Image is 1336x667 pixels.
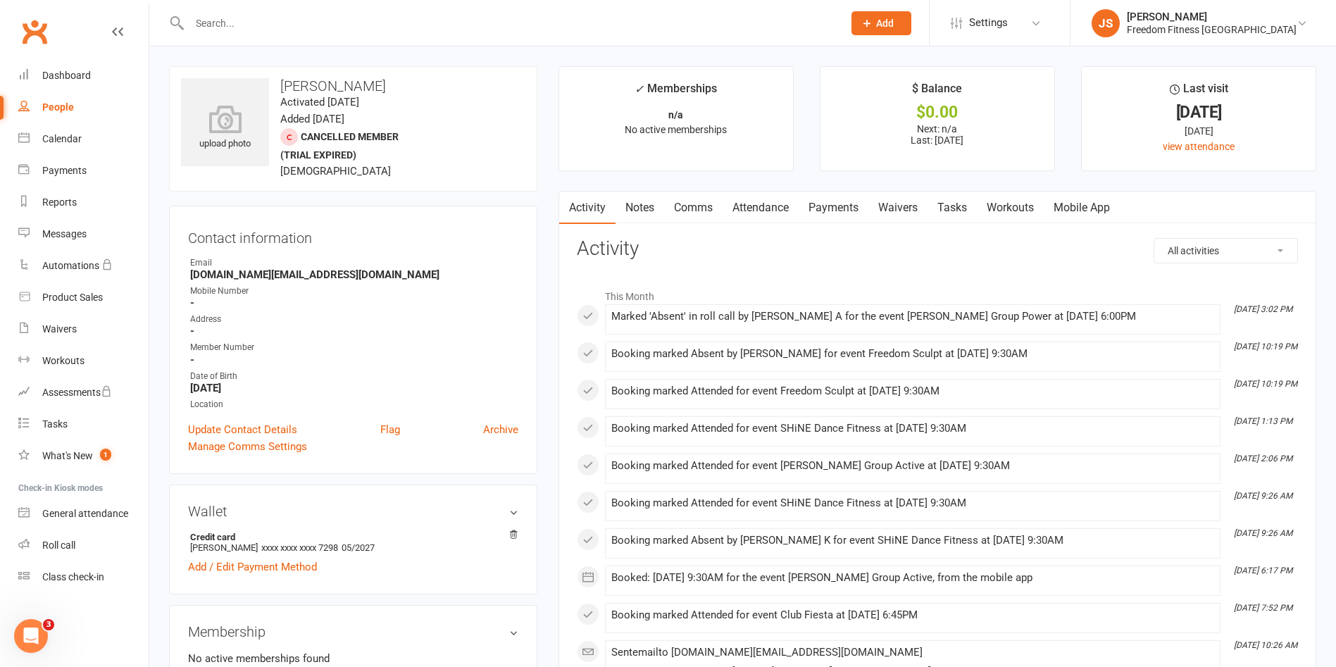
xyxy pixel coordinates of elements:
div: Booking marked Absent by [PERSON_NAME] K for event SHiNE Dance Fitness at [DATE] 9:30AM [611,535,1214,547]
input: Search... [185,13,833,33]
span: Settings [969,7,1008,39]
a: People [18,92,149,123]
a: Tasks [928,192,977,224]
div: Freedom Fitness [GEOGRAPHIC_DATA] [1127,23,1297,36]
i: [DATE] 2:06 PM [1234,454,1292,463]
div: Memberships [635,80,717,106]
p: Next: n/a Last: [DATE] [833,123,1042,146]
span: Cancelled member (trial expired) [280,131,399,161]
a: Update Contact Details [188,421,297,438]
span: [DEMOGRAPHIC_DATA] [280,165,391,177]
a: Calendar [18,123,149,155]
div: Mobile Number [190,285,518,298]
div: Booking marked Attended for event Freedom Sculpt at [DATE] 9:30AM [611,385,1214,397]
a: Reports [18,187,149,218]
a: Messages [18,218,149,250]
i: [DATE] 1:13 PM [1234,416,1292,426]
button: Add [851,11,911,35]
div: Class check-in [42,571,104,582]
i: [DATE] 3:02 PM [1234,304,1292,314]
i: [DATE] 10:19 PM [1234,342,1297,351]
div: Tasks [42,418,68,430]
div: Messages [42,228,87,239]
span: No active memberships [625,124,727,135]
i: [DATE] 7:52 PM [1234,603,1292,613]
div: Calendar [42,133,82,144]
h3: [PERSON_NAME] [181,78,525,94]
a: Activity [559,192,616,224]
div: Assessments [42,387,112,398]
a: General attendance kiosk mode [18,498,149,530]
span: 05/2027 [342,542,375,553]
a: Automations [18,250,149,282]
a: Product Sales [18,282,149,313]
strong: - [190,325,518,337]
a: Payments [799,192,868,224]
div: [DATE] [1094,123,1303,139]
i: [DATE] 9:26 AM [1234,491,1292,501]
div: Roll call [42,540,75,551]
a: Workouts [977,192,1044,224]
a: Dashboard [18,60,149,92]
a: Workouts [18,345,149,377]
a: Comms [664,192,723,224]
div: Booked: [DATE] 9:30AM for the event [PERSON_NAME] Group Active, from the mobile app [611,572,1214,584]
div: $0.00 [833,105,1042,120]
div: Booking marked Attended for event Club Fiesta at [DATE] 6:45PM [611,609,1214,621]
a: Add / Edit Payment Method [188,559,317,575]
a: Class kiosk mode [18,561,149,593]
a: Payments [18,155,149,187]
i: [DATE] 6:17 PM [1234,566,1292,575]
div: Location [190,398,518,411]
div: [PERSON_NAME] [1127,11,1297,23]
strong: n/a [668,109,683,120]
div: Reports [42,197,77,208]
a: Waivers [18,313,149,345]
div: Payments [42,165,87,176]
div: What's New [42,450,93,461]
div: Date of Birth [190,370,518,383]
h3: Wallet [188,504,518,519]
a: Notes [616,192,664,224]
h3: Contact information [188,225,518,246]
span: 1 [100,449,111,461]
a: What's New1 [18,440,149,472]
i: ✓ [635,82,644,96]
span: Add [876,18,894,29]
span: 3 [43,619,54,630]
a: Roll call [18,530,149,561]
div: Booking marked Attended for event [PERSON_NAME] Group Active at [DATE] 9:30AM [611,460,1214,472]
li: This Month [577,282,1298,304]
strong: - [190,297,518,309]
div: Dashboard [42,70,91,81]
h3: Activity [577,238,1298,260]
time: Activated [DATE] [280,96,359,108]
strong: Credit card [190,532,511,542]
h3: Membership [188,624,518,640]
strong: - [190,354,518,366]
div: Last visit [1170,80,1228,105]
div: Product Sales [42,292,103,303]
div: Email [190,256,518,270]
li: [PERSON_NAME] [188,530,518,555]
p: No active memberships found [188,650,518,667]
div: Automations [42,260,99,271]
div: People [42,101,74,113]
i: [DATE] 10:19 PM [1234,379,1297,389]
div: JS [1092,9,1120,37]
a: Tasks [18,409,149,440]
a: Manage Comms Settings [188,438,307,455]
strong: [DATE] [190,382,518,394]
a: Waivers [868,192,928,224]
div: Workouts [42,355,85,366]
div: Booking marked Attended for event SHiNE Dance Fitness at [DATE] 9:30AM [611,497,1214,509]
div: Waivers [42,323,77,335]
span: xxxx xxxx xxxx 7298 [261,542,338,553]
a: Assessments [18,377,149,409]
strong: [DOMAIN_NAME][EMAIL_ADDRESS][DOMAIN_NAME] [190,268,518,281]
div: Booking marked Attended for event SHiNE Dance Fitness at [DATE] 9:30AM [611,423,1214,435]
i: [DATE] 10:26 AM [1234,640,1297,650]
div: upload photo [181,105,269,151]
a: Attendance [723,192,799,224]
div: [DATE] [1094,105,1303,120]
